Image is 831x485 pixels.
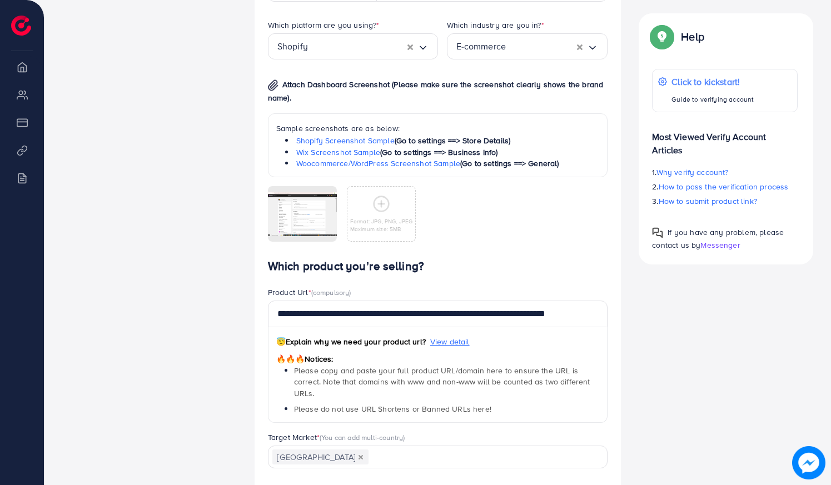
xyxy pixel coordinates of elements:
img: Popup guide [652,27,672,47]
p: 3. [652,194,798,208]
img: Popup guide [652,227,663,238]
p: Maximum size: 5MB [350,225,413,233]
p: Sample screenshots are as below: [276,122,600,135]
span: Shopify [277,38,308,55]
div: Search for option [268,446,608,468]
p: Most Viewed Verify Account Articles [652,121,798,157]
a: Wix Screenshot Sample [296,147,380,158]
span: How to pass the verification process [659,181,789,192]
span: 😇 [276,336,286,347]
input: Search for option [506,38,577,55]
span: (Go to settings ==> Business Info) [380,147,497,158]
img: logo [11,16,31,36]
p: 2. [652,180,798,193]
button: Clear Selected [577,40,583,53]
p: 1. [652,166,798,179]
a: Shopify Screenshot Sample [296,135,395,146]
input: Search for option [370,449,594,466]
h4: Which product you’re selling? [268,259,608,273]
span: 🔥🔥🔥 [276,353,305,364]
span: Attach Dashboard Screenshot (Please make sure the screenshot clearly shows the brand name). [268,79,603,103]
span: (Go to settings ==> General) [460,158,559,169]
img: image [794,448,823,477]
span: [GEOGRAPHIC_DATA] [272,449,369,465]
span: View detail [430,336,470,347]
input: Search for option [308,38,407,55]
span: E-commerce [456,38,506,55]
span: Messenger [700,239,740,251]
a: Woocommerce/WordPress Screenshot Sample [296,158,460,169]
span: (You can add multi-country) [320,432,405,442]
span: Notices: [276,353,334,364]
button: Deselect Pakistan [358,454,364,460]
p: Guide to verifying account [671,93,754,106]
span: Please do not use URL Shortens or Banned URLs here! [294,403,491,414]
span: How to submit product link? [659,196,757,207]
img: img uploaded [268,192,337,236]
span: Why verify account? [656,167,729,178]
span: (compulsory) [311,287,351,297]
p: Help [681,30,704,43]
button: Clear Selected [407,40,413,53]
span: If you have any problem, please contact us by [652,227,784,251]
label: Which platform are you using? [268,19,380,31]
div: Search for option [447,33,608,59]
span: Please copy and paste your full product URL/domain here to ensure the URL is correct. Note that d... [294,365,590,399]
div: Search for option [268,33,438,59]
span: Explain why we need your product url? [276,336,426,347]
p: Click to kickstart! [671,75,754,88]
span: (Go to settings ==> Store Details) [395,135,510,146]
img: img [268,79,278,91]
label: Product Url [268,287,351,298]
label: Target Market [268,432,405,443]
p: Format: JPG, PNG, JPEG [350,217,413,225]
label: Which industry are you in? [447,19,544,31]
